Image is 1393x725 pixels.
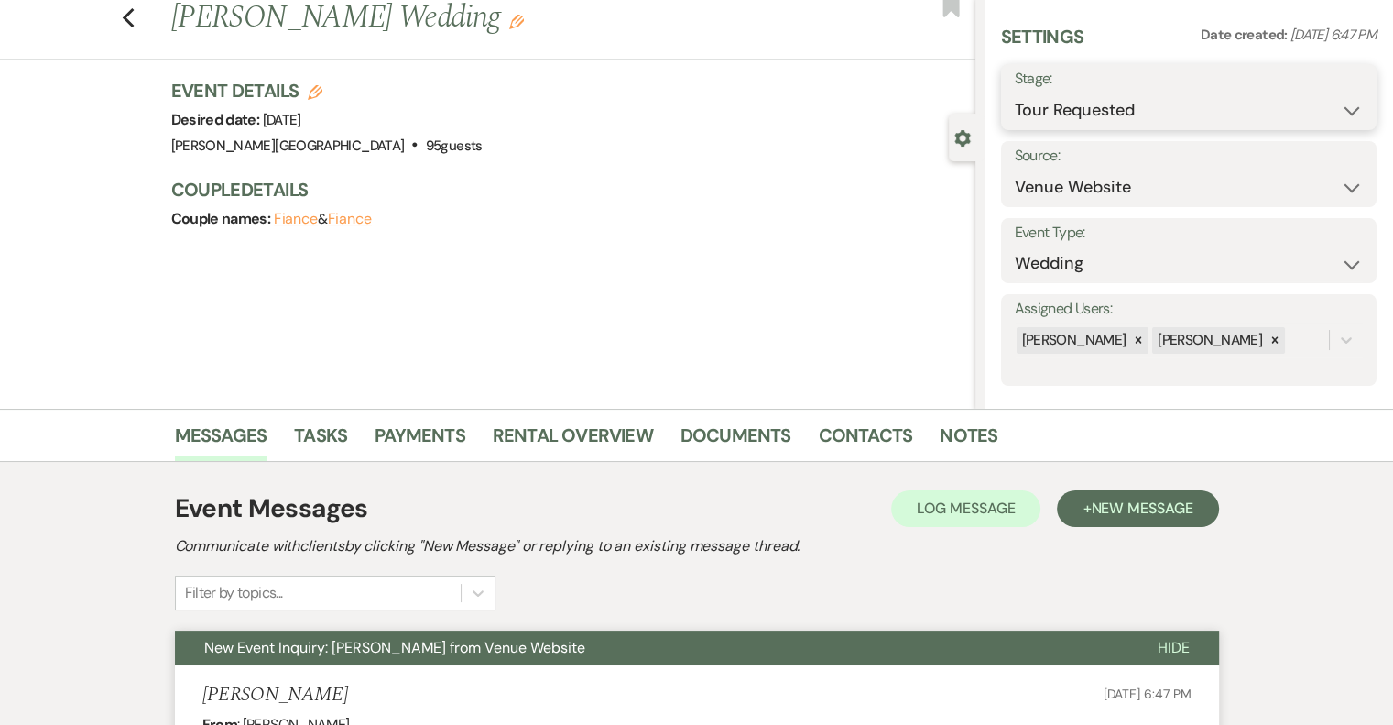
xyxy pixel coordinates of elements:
[1290,26,1377,44] span: [DATE] 6:47 PM
[202,684,348,707] h5: [PERSON_NAME]
[1057,490,1218,527] button: +New Message
[175,421,267,461] a: Messages
[954,128,971,146] button: Close lead details
[1015,66,1363,93] label: Stage:
[1103,686,1191,702] span: [DATE] 6:47 PM
[171,78,483,104] h3: Event Details
[1091,499,1192,518] span: New Message
[185,582,283,604] div: Filter by topics...
[917,499,1015,518] span: Log Message
[175,535,1219,557] h2: Communicate with clients by clicking "New Message" or replying to an existing message thread.
[274,210,372,228] span: &
[819,421,913,461] a: Contacts
[171,110,263,129] span: Desired date:
[171,209,274,228] span: Couple names:
[175,489,368,528] h1: Event Messages
[891,490,1040,527] button: Log Message
[274,212,319,226] button: Fiance
[175,631,1128,665] button: New Event Inquiry: [PERSON_NAME] from Venue Website
[1152,327,1265,354] div: [PERSON_NAME]
[509,13,524,29] button: Edit
[171,177,957,203] h3: Couple Details
[263,111,301,129] span: [DATE]
[680,421,791,461] a: Documents
[204,638,585,657] span: New Event Inquiry: [PERSON_NAME] from Venue Website
[375,421,465,461] a: Payments
[1015,143,1363,170] label: Source:
[1015,220,1363,247] label: Event Type:
[1158,638,1190,657] span: Hide
[493,421,653,461] a: Rental Overview
[1015,296,1363,323] label: Assigned Users:
[1017,327,1129,354] div: [PERSON_NAME]
[1201,26,1290,44] span: Date created:
[1128,631,1219,665] button: Hide
[940,421,997,461] a: Notes
[294,421,347,461] a: Tasks
[1001,24,1084,64] h3: Settings
[426,137,483,155] span: 95 guests
[327,212,372,226] button: Fiance
[171,137,405,155] span: [PERSON_NAME][GEOGRAPHIC_DATA]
